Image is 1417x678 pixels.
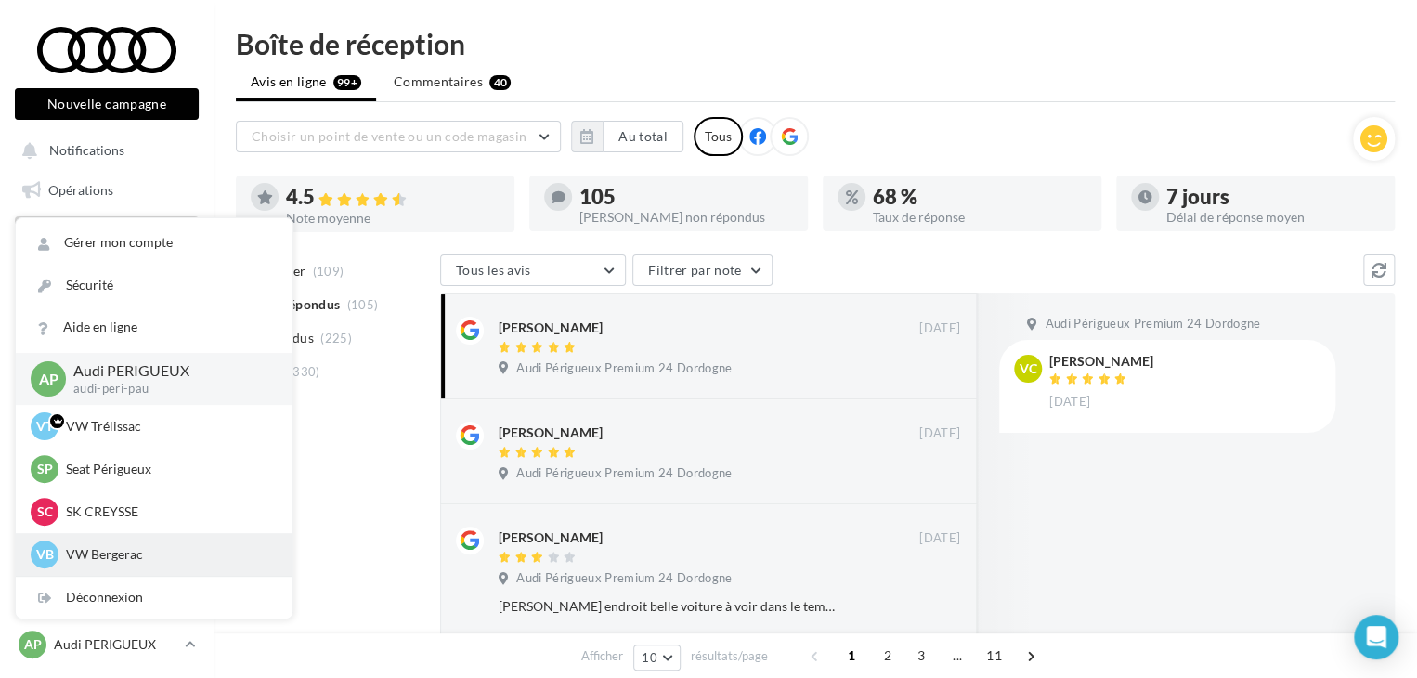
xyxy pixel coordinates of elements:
span: (330) [289,364,320,379]
div: Open Intercom Messenger [1354,615,1398,659]
span: 10 [642,650,657,665]
span: Audi Périgueux Premium 24 Dordogne [516,465,732,482]
span: VC [1020,359,1037,378]
button: Au total [571,121,683,152]
p: audi-peri-pau [73,381,263,398]
span: (109) [313,264,344,279]
button: 10 [633,645,681,671]
div: Note moyenne [286,212,500,225]
div: [PERSON_NAME] [499,319,603,337]
div: [PERSON_NAME] non répondus [579,211,793,224]
span: 3 [906,641,936,671]
p: VW Trélissac [66,417,270,436]
div: 40 [489,75,511,90]
div: Déconnexion [16,577,292,619]
a: Médiathèque [11,357,202,396]
span: AP [24,635,42,654]
span: VB [36,545,54,564]
div: [PERSON_NAME] [499,528,603,547]
p: Seat Périgueux [66,460,270,478]
button: Tous les avis [440,254,626,286]
button: Nouvelle campagne [15,88,199,120]
span: Afficher [581,647,623,665]
a: Boîte de réception99+ [11,216,202,256]
div: Tous [694,117,743,156]
div: Délai de réponse moyen [1166,211,1380,224]
span: Commentaires [394,72,483,91]
div: 68 % [873,187,1086,207]
span: AP [39,368,58,389]
span: [DATE] [919,320,960,337]
div: 7 jours [1166,187,1380,207]
span: 1 [837,641,866,671]
span: [DATE] [1049,394,1090,411]
a: Opérations [11,171,202,210]
span: SP [37,460,53,478]
div: 105 [579,187,793,207]
a: Visibilité en ligne [11,265,202,304]
div: 4.5 [286,187,500,208]
a: AP Audi PERIGUEUX [15,627,199,662]
div: Boîte de réception [236,30,1395,58]
span: 11 [979,641,1009,671]
span: [DATE] [919,425,960,442]
span: Tous les avis [456,262,531,278]
span: (225) [320,331,352,346]
span: VT [36,417,53,436]
span: Audi Périgueux Premium 24 Dordogne [516,360,732,377]
span: 2 [873,641,903,671]
p: SK CREYSSE [66,502,270,521]
a: Gérer mon compte [16,222,292,264]
a: AFFICHAGE PRESSE MD [11,403,202,458]
p: Audi PERIGUEUX [73,360,263,382]
span: SC [37,502,53,521]
span: Audi Périgueux Premium 24 Dordogne [1045,316,1260,332]
a: Aide en ligne [16,306,292,348]
div: [PERSON_NAME] endroit belle voiture à voir dans le temps au moment de change de voiture [499,597,839,616]
span: Opérations [48,182,113,198]
button: Filtrer par note [632,254,773,286]
div: [PERSON_NAME] [1049,355,1153,368]
button: Choisir un point de vente ou un code magasin [236,121,561,152]
a: Campagnes [11,311,202,350]
span: Audi Périgueux Premium 24 Dordogne [516,570,732,587]
span: Choisir un point de vente ou un code magasin [252,128,526,144]
span: Notifications [49,143,124,159]
a: Sécurité [16,265,292,306]
div: Taux de réponse [873,211,1086,224]
p: VW Bergerac [66,545,270,564]
span: [DATE] [919,530,960,547]
button: Au total [603,121,683,152]
span: résultats/page [691,647,768,665]
span: ... [942,641,972,671]
p: Audi PERIGUEUX [54,635,177,654]
div: [PERSON_NAME] [499,424,603,442]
